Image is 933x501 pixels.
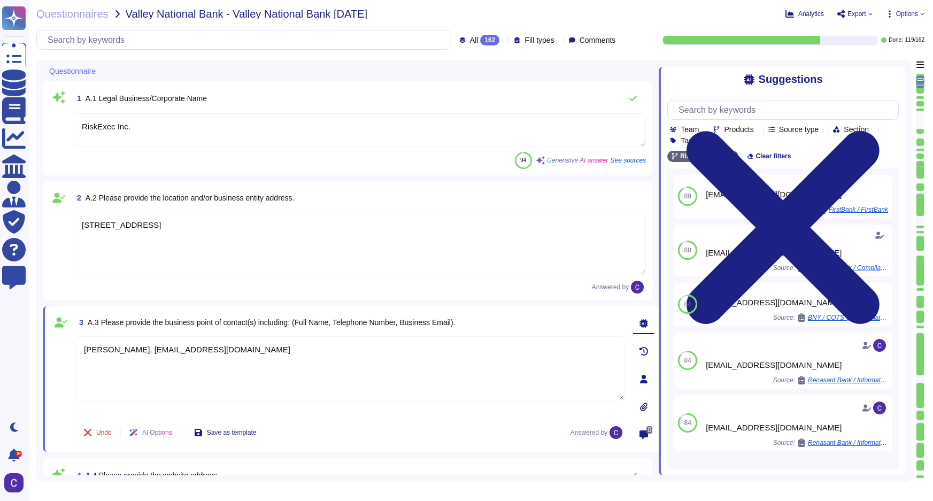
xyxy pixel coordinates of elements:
[646,426,652,434] span: 0
[86,471,219,480] span: A.4 Please provide the website address.
[207,429,257,436] span: Save as template
[186,422,265,443] button: Save as template
[73,472,81,479] span: 4
[773,438,888,447] span: Source:
[142,429,172,436] span: AI Options
[570,429,607,436] span: Answered by
[889,37,903,43] span: Done:
[88,318,456,327] span: A.3 Please provide the business point of contact(s) including: (Full Name, Telephone Number, Busi...
[667,468,899,476] span: Load more...
[73,194,81,202] span: 2
[73,95,81,102] span: 1
[798,11,824,17] span: Analytics
[49,67,96,75] span: Questionnaire
[73,113,646,147] textarea: RiskExec Inc.
[684,193,691,199] span: 89
[684,247,691,253] span: 88
[96,429,112,436] span: Undo
[36,9,109,19] span: Questionnaires
[673,101,898,119] input: Search by keywords
[808,440,888,446] span: Renasant Bank / Information Security Due Diligence Questionnaire [DATE]-[DATE] Final
[684,301,691,307] span: 84
[86,94,207,103] span: A.1 Legal Business/Corporate Name
[75,336,624,400] textarea: [PERSON_NAME], [EMAIL_ADDRESS][DOMAIN_NAME]
[610,426,622,439] img: user
[4,473,24,492] img: user
[580,36,616,44] span: Comments
[684,357,691,364] span: 84
[905,37,924,43] span: 119 / 162
[525,36,554,44] span: Fill types
[73,212,646,275] textarea: [STREET_ADDRESS]
[785,10,824,18] button: Analytics
[480,35,499,45] div: 162
[610,157,646,164] span: See sources
[520,157,526,163] span: 94
[75,422,120,443] button: Undo
[847,11,866,17] span: Export
[684,420,691,426] span: 84
[592,284,629,290] span: Answered by
[873,402,886,414] img: user
[631,281,644,294] img: user
[75,319,83,326] span: 3
[126,9,367,19] span: Valley National Bank - Valley National Bank [DATE]
[86,194,295,202] span: A.2 Please provide the location and/or business entity address.
[16,451,22,457] div: 9+
[470,36,479,44] span: All
[2,471,31,495] button: user
[896,11,918,17] span: Options
[42,30,451,49] input: Search by keywords
[873,339,886,352] img: user
[706,423,888,431] div: [EMAIL_ADDRESS][DOMAIN_NAME]
[547,157,608,164] span: Generative AI answer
